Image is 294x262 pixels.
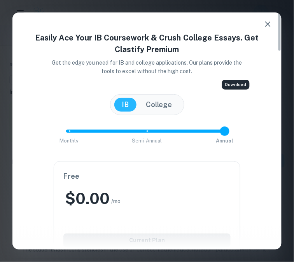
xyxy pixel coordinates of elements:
[111,197,121,206] span: /mo
[60,138,79,144] span: Monthly
[22,32,272,55] h4: Easily Ace Your IB Coursework & Crush College Essays. Get Clastify Premium
[138,98,180,112] button: College
[63,171,231,182] h6: Free
[132,138,162,144] span: Semi-Annual
[47,58,247,76] p: Get the edge you need for IB and college applications. Our plans provide the tools to excel witho...
[216,138,234,144] span: Annual
[114,98,137,112] button: IB
[222,80,250,90] div: Download
[65,188,110,209] h2: $ 0.00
